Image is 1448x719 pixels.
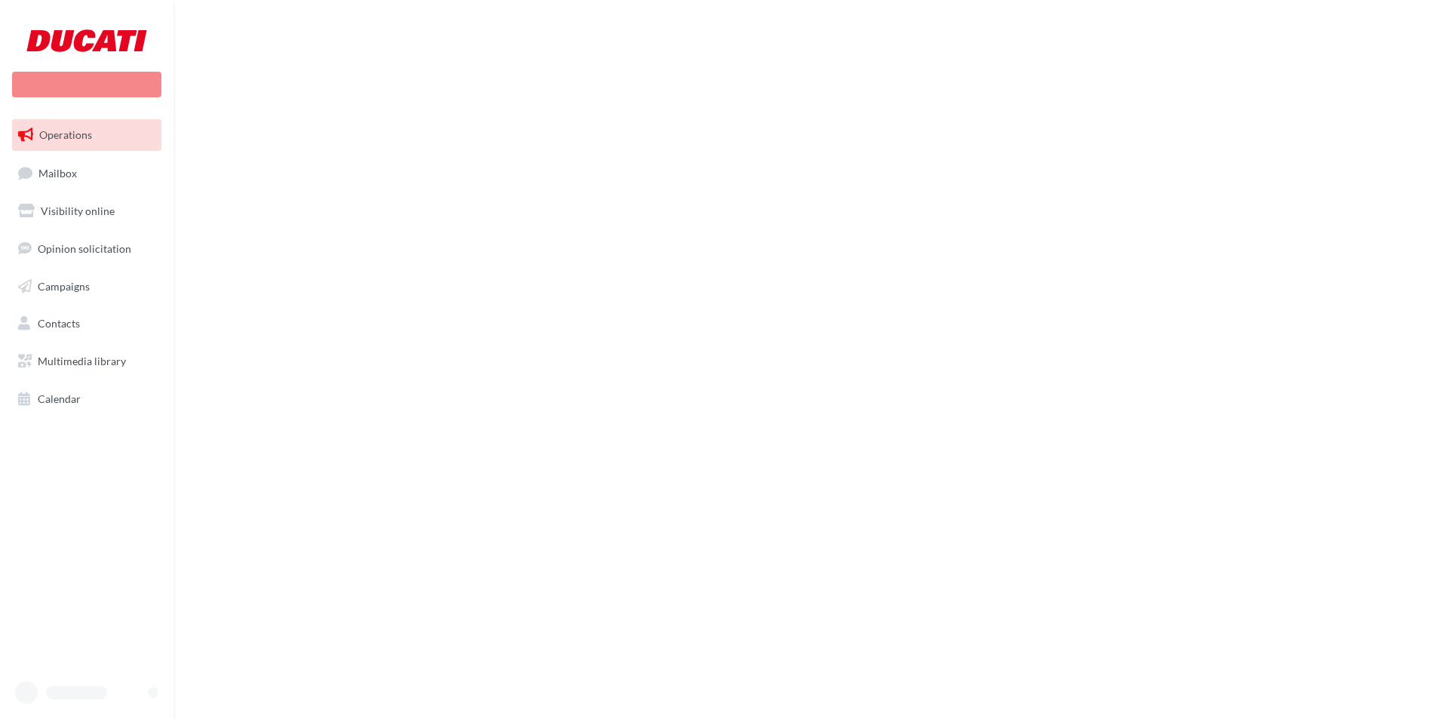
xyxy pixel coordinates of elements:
a: Visibility online [9,195,164,227]
span: Opinion solicitation [38,242,131,255]
span: Contacts [38,317,80,330]
span: Operations [39,128,92,141]
span: Visibility online [41,204,115,217]
div: New campaign [12,72,161,97]
a: Calendar [9,383,164,415]
a: Opinion solicitation [9,233,164,265]
span: Multimedia library [38,355,126,367]
span: Mailbox [38,166,77,179]
span: Calendar [38,392,81,405]
span: Campaigns [38,279,90,292]
a: Mailbox [9,157,164,189]
a: Multimedia library [9,346,164,377]
a: Contacts [9,308,164,340]
a: Campaigns [9,271,164,303]
a: Operations [9,119,164,151]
